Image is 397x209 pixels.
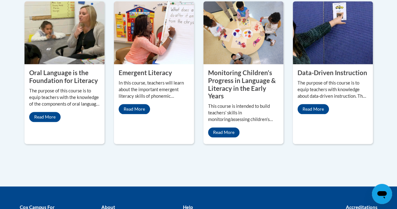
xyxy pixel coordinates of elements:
[298,104,329,114] a: Read More
[208,103,279,123] p: This course is intended to build teachers’ skills in monitoring/assessing children’s developmenta...
[293,1,373,64] img: Data-Driven Instruction
[24,1,105,64] img: Oral Language is the Foundation for Literacy
[208,69,276,100] property: Monitoring Children’s Progress in Language & Literacy in the Early Years
[208,127,239,137] a: Read More
[119,80,189,100] p: In this course, teachers will learn about the important emergent literacy skills of phonemic awar...
[119,104,150,114] a: Read More
[298,69,367,76] property: Data-Driven Instruction
[203,1,283,64] img: Monitoring Children’s Progress in Language & Literacy in the Early Years
[29,88,100,107] p: The purpose of this course is to equip teachers with the knowledge of the components of oral lang...
[29,69,98,84] property: Oral Language is the Foundation for Literacy
[114,1,194,64] img: Emergent Literacy
[119,69,172,76] property: Emergent Literacy
[29,112,61,122] a: Read More
[372,184,392,204] iframe: Button to launch messaging window
[298,80,368,100] p: The purpose of this course is to equip teachers with knowledge about data-driven instruction. The...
